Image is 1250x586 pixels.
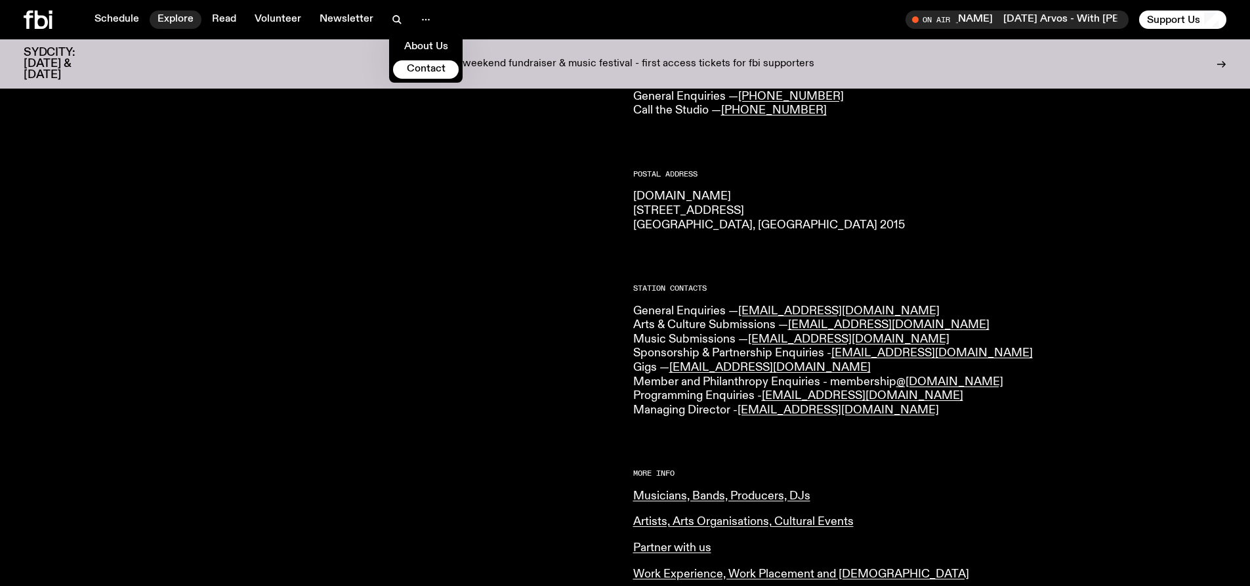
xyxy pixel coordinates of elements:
a: [PHONE_NUMBER] [738,91,844,102]
a: About Us [393,38,459,56]
p: [DOMAIN_NAME] [STREET_ADDRESS] [GEOGRAPHIC_DATA], [GEOGRAPHIC_DATA] 2015 [633,190,1227,232]
a: Musicians, Bands, Producers, DJs [633,490,810,502]
a: Partner with us [633,542,711,554]
a: Work Experience, Work Placement and [DEMOGRAPHIC_DATA] [633,568,969,580]
button: Support Us [1139,10,1226,29]
a: [EMAIL_ADDRESS][DOMAIN_NAME] [762,390,963,402]
a: Volunteer [247,10,309,29]
a: @[DOMAIN_NAME] [896,376,1003,388]
span: Support Us [1147,14,1200,26]
a: Explore [150,10,201,29]
a: [EMAIL_ADDRESS][DOMAIN_NAME] [831,347,1033,359]
a: [EMAIL_ADDRESS][DOMAIN_NAME] [748,333,949,345]
a: Newsletter [312,10,381,29]
p: Long weekend fundraiser & music festival - first access tickets for fbi supporters [436,58,814,70]
h2: Postal Address [633,171,1227,178]
a: [EMAIL_ADDRESS][DOMAIN_NAME] [788,319,990,331]
p: Text the Studio — General Enquiries — Call the Studio — [633,75,1227,118]
h2: More Info [633,470,1227,477]
a: [PHONE_NUMBER] [721,104,827,116]
h3: SYDCITY: [DATE] & [DATE] [24,47,108,81]
a: [EMAIL_ADDRESS][DOMAIN_NAME] [738,305,940,317]
a: Contact [393,60,459,79]
a: Artists, Arts Organisations, Cultural Events [633,516,854,528]
p: General Enquiries — Arts & Culture Submissions — Music Submissions — Sponsorship & Partnership En... [633,304,1227,418]
a: Read [204,10,244,29]
a: [EMAIL_ADDRESS][DOMAIN_NAME] [738,404,939,416]
h2: Station Contacts [633,285,1227,292]
a: Schedule [87,10,147,29]
button: On Air[DATE] Arvos - With [PERSON_NAME][DATE] Arvos - With [PERSON_NAME] [906,10,1129,29]
a: [EMAIL_ADDRESS][DOMAIN_NAME] [669,362,871,373]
